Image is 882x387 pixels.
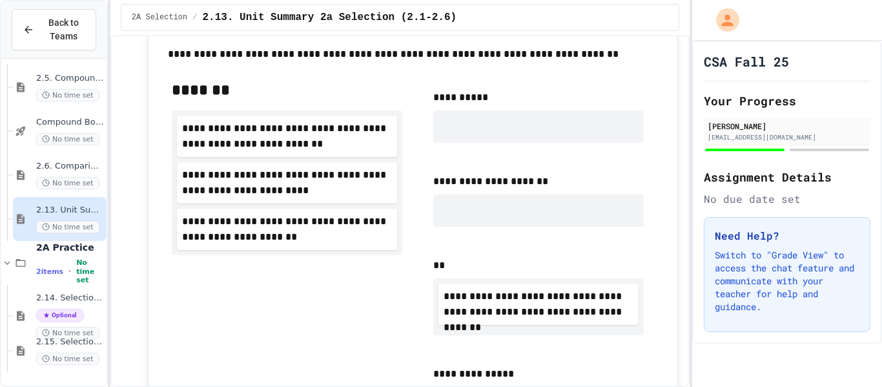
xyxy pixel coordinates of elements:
span: 2 items [36,267,63,276]
div: No due date set [704,191,870,207]
div: My Account [703,5,743,35]
span: 2.14. Selection Mixed Up Code Practice (2.1-2.6) [36,293,104,304]
span: No time set [36,89,99,101]
div: [EMAIL_ADDRESS][DOMAIN_NAME] [708,132,867,142]
span: 2.5. Compound Boolean Expressions [36,73,104,84]
span: No time set [36,177,99,189]
span: No time set [36,133,99,145]
span: 2.13. Unit Summary 2a Selection (2.1-2.6) [202,10,456,25]
p: Switch to "Grade View" to access the chat feature and communicate with your teacher for help and ... [715,249,859,313]
h2: Assignment Details [704,168,870,186]
h1: CSA Fall 25 [704,52,789,70]
button: Back to Teams [12,9,96,50]
span: / [192,12,197,23]
h2: Your Progress [704,92,870,110]
span: 2.6. Comparing Boolean Expressions ([PERSON_NAME] Laws) [36,161,104,172]
div: [PERSON_NAME] [708,120,867,132]
span: Compound Boolean Quiz [36,117,104,128]
span: 2A Selection [132,12,187,23]
span: 2.13. Unit Summary 2a Selection (2.1-2.6) [36,205,104,216]
span: 2.15. Selection Coding Practice (2.1-2.6) [36,337,104,348]
span: No time set [36,221,99,233]
span: No time set [36,327,99,339]
span: No time set [36,353,99,365]
span: Back to Teams [42,16,85,43]
span: No time set [76,258,104,284]
h3: Need Help? [715,228,859,244]
span: 2A Practice [36,242,104,253]
span: • [68,266,71,277]
span: Optional [36,309,84,322]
